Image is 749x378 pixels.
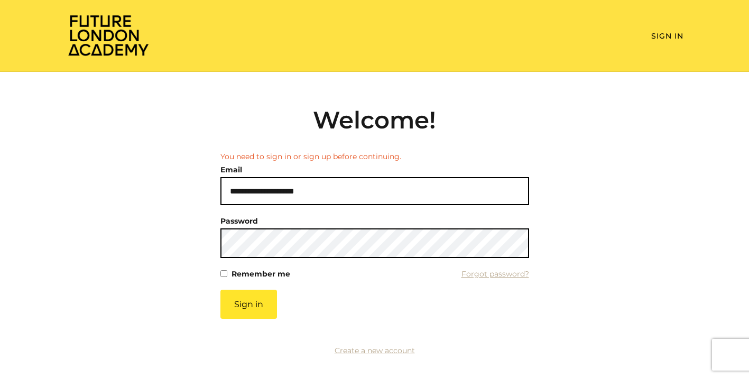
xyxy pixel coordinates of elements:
a: Forgot password? [461,266,529,281]
h2: Welcome! [220,106,529,134]
button: Sign in [220,290,277,319]
a: Create a new account [335,346,415,355]
label: Remember me [232,266,290,281]
label: Email [220,162,242,177]
a: Sign In [651,31,683,41]
img: Home Page [66,14,151,57]
label: Password [220,214,258,228]
li: You need to sign in or sign up before continuing. [220,151,529,162]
